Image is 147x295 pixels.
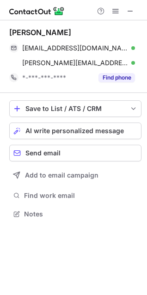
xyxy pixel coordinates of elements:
div: [PERSON_NAME] [9,28,71,37]
span: Find work email [24,191,138,200]
button: save-profile-one-click [9,100,141,117]
button: Add to email campaign [9,167,141,184]
span: Add to email campaign [25,172,98,179]
span: Send email [25,149,61,157]
span: Notes [24,210,138,218]
button: AI write personalized message [9,123,141,139]
span: [PERSON_NAME][EMAIL_ADDRESS][DOMAIN_NAME] [22,59,128,67]
button: Notes [9,208,141,221]
img: ContactOut v5.3.10 [9,6,65,17]
button: Reveal Button [98,73,135,82]
span: AI write personalized message [25,127,124,135]
button: Send email [9,145,141,161]
button: Find work email [9,189,141,202]
div: Save to List / ATS / CRM [25,105,125,112]
span: [EMAIL_ADDRESS][DOMAIN_NAME] [22,44,128,52]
